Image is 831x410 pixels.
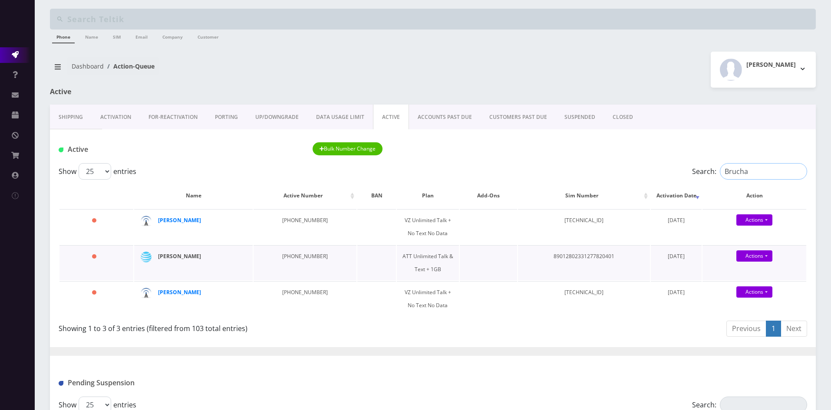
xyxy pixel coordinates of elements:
h1: Active [50,88,297,96]
th: Active Number: activate to sort column ascending [254,183,356,208]
nav: breadcrumb [50,57,426,82]
td: [PHONE_NUMBER] [254,245,356,280]
td: [TECHNICAL_ID] [518,209,650,244]
select: Showentries [79,163,111,180]
a: Actions [736,286,772,298]
input: Search Teltik [67,11,814,27]
td: [PHONE_NUMBER] [254,209,356,244]
a: UP/DOWNGRADE [247,105,307,130]
a: [PERSON_NAME] [158,216,201,224]
td: [PHONE_NUMBER] [254,281,356,316]
a: SUSPENDED [556,105,604,130]
a: FOR-REActivation [140,105,206,130]
a: Company [158,30,187,43]
th: BAN [357,183,396,208]
h1: Pending Suspension [59,379,300,387]
a: SIM [109,30,125,43]
a: Actions [736,250,772,262]
a: Customer [193,30,223,43]
span: [DATE] [668,216,685,224]
th: Action [702,183,806,208]
td: ATT Unlimited Talk & Text + 1GB [397,245,458,280]
a: ACCOUNTS PAST DUE [409,105,481,130]
a: DATA USAGE LIMIT [307,105,373,130]
a: [PERSON_NAME] [158,289,201,296]
img: Pending Suspension [59,381,63,386]
a: Name [81,30,102,43]
th: Name [134,183,253,208]
th: Add-Ons [460,183,518,208]
h2: [PERSON_NAME] [746,61,796,69]
div: Showing 1 to 3 of 3 entries (filtered from 103 total entries) [59,320,426,334]
label: Search: [692,163,807,180]
a: Phone [52,30,75,43]
a: Email [131,30,152,43]
h1: Active [59,145,300,154]
a: CLOSED [604,105,642,130]
a: PORTING [206,105,247,130]
th: Plan [397,183,458,208]
span: [DATE] [668,253,685,260]
a: CUSTOMERS PAST DUE [481,105,556,130]
button: [PERSON_NAME] [711,52,816,88]
th: Sim Number: activate to sort column ascending [518,183,650,208]
a: Actions [736,214,772,226]
a: Dashboard [72,62,104,70]
td: VZ Unlimited Talk + No Text No Data [397,281,458,316]
a: ACTIVE [373,105,409,130]
a: Previous [726,321,766,337]
td: 89012802331277820401 [518,245,650,280]
a: Shipping [50,105,92,130]
td: VZ Unlimited Talk + No Text No Data [397,209,458,244]
th: Activation Date: activate to sort column ascending [651,183,702,208]
input: Search: [720,163,807,180]
td: [TECHNICAL_ID] [518,281,650,316]
a: [PERSON_NAME] [158,253,201,260]
a: Next [781,321,807,337]
a: 1 [766,321,781,337]
img: Active [59,148,63,152]
span: [DATE] [668,289,685,296]
label: Show entries [59,163,136,180]
button: Bulk Number Change [313,142,383,155]
li: Action-Queue [104,62,155,71]
a: Activation [92,105,140,130]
